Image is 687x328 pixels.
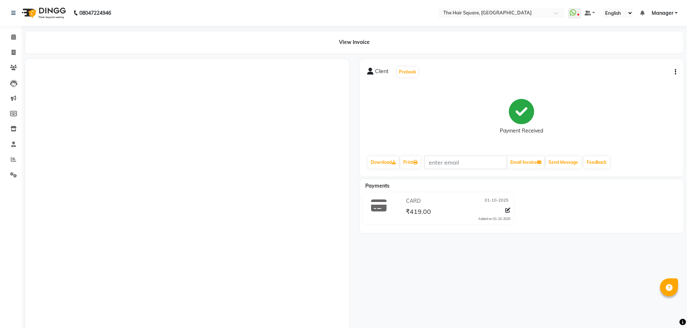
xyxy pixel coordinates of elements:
[397,67,418,77] button: Prebook
[79,3,111,23] b: 08047224946
[18,3,68,23] img: logo
[406,207,431,217] span: ₹419.00
[584,156,609,169] a: Feedback
[365,183,389,189] span: Payments
[25,31,683,53] div: View Invoice
[424,156,507,169] input: enter email
[368,156,399,169] a: Download
[546,156,581,169] button: Send Message
[406,197,420,205] span: CARD
[652,9,673,17] span: Manager
[485,197,508,205] span: 01-10-2025
[478,216,510,221] div: Added on 01-10-2025
[507,156,544,169] button: Email Invoice
[657,299,680,321] iframe: chat widget
[375,68,388,78] span: Client
[500,127,543,135] div: Payment Received
[400,156,420,169] a: Print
